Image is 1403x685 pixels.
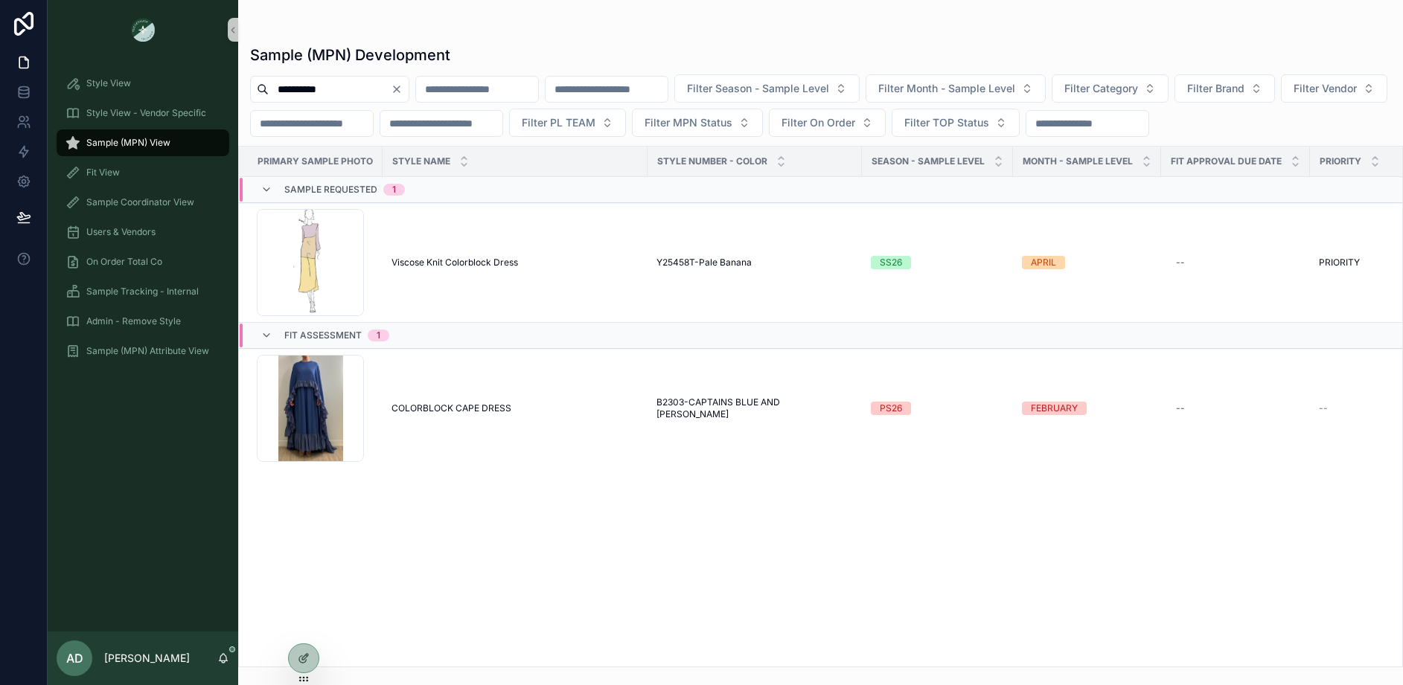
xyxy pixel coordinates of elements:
[250,45,450,65] h1: Sample (MPN) Development
[1170,251,1301,274] a: --
[86,77,131,89] span: Style View
[57,100,229,126] a: Style View - Vendor Specific
[392,184,396,196] div: 1
[782,115,855,130] span: Filter On Order
[86,167,120,179] span: Fit View
[645,115,732,130] span: Filter MPN Status
[522,115,595,130] span: Filter PL TEAM
[1031,256,1056,269] div: APRIL
[48,60,238,384] div: scrollable content
[1170,396,1301,420] a: --
[509,109,626,137] button: Select Button
[392,257,518,268] span: Viscose Knit Colorblock Dress
[57,248,229,275] a: On Order Total Co
[1176,402,1185,414] div: --
[57,129,229,156] a: Sample (MPN) View
[57,278,229,305] a: Sample Tracking - Internal
[86,345,209,357] span: Sample (MPN) Attribute View
[1052,74,1169,103] button: Select Button
[1176,257,1185,268] div: --
[86,315,181,327] span: Admin - Remove Style
[632,109,763,137] button: Select Button
[258,155,373,167] span: Primary Sample Photo
[392,402,511,414] span: COLORBLOCK CAPE DRESS
[687,81,829,96] span: Filter Season - Sample Level
[1294,81,1357,96] span: Filter Vendor
[1175,74,1275,103] button: Select Button
[391,83,409,95] button: Clear
[904,115,989,130] span: Filter TOP Status
[86,196,194,208] span: Sample Coordinator View
[1023,155,1133,167] span: MONTH - SAMPLE LEVEL
[66,649,83,667] span: AD
[377,329,380,341] div: 1
[656,396,853,420] a: B2303-CAPTAINS BLUE AND [PERSON_NAME]
[392,257,639,268] a: Viscose Knit Colorblock Dress
[284,329,362,341] span: Fit Assessment
[1022,256,1152,269] a: APRIL
[1064,81,1138,96] span: Filter Category
[1022,402,1152,415] a: FEBRUARY
[1187,81,1244,96] span: Filter Brand
[86,256,162,268] span: On Order Total Co
[871,402,1004,415] a: PS26
[86,226,156,238] span: Users & Vendors
[57,70,229,97] a: Style View
[674,74,860,103] button: Select Button
[1281,74,1387,103] button: Select Button
[880,256,902,269] div: SS26
[878,81,1015,96] span: Filter Month - Sample Level
[131,18,155,42] img: App logo
[880,402,902,415] div: PS26
[656,257,752,268] span: Y25458T-Pale Banana
[1031,402,1078,415] div: FEBRUARY
[871,256,1004,269] a: SS26
[86,107,206,119] span: Style View - Vendor Specific
[769,109,886,137] button: Select Button
[657,155,767,167] span: Style Number - Color
[57,189,229,216] a: Sample Coordinator View
[57,308,229,335] a: Admin - Remove Style
[57,338,229,364] a: Sample (MPN) Attribute View
[86,286,199,298] span: Sample Tracking - Internal
[57,219,229,245] a: Users & Vendors
[1320,155,1361,167] span: PRIORITY
[1171,155,1282,167] span: Fit Approval Due Date
[1319,402,1328,414] span: --
[1319,257,1360,268] span: PRIORITY
[392,155,450,167] span: Style Name
[104,651,190,666] p: [PERSON_NAME]
[57,159,229,186] a: Fit View
[284,184,377,196] span: Sample Requested
[892,109,1020,137] button: Select Button
[656,257,853,268] a: Y25458T-Pale Banana
[86,137,170,149] span: Sample (MPN) View
[392,402,639,414] a: COLORBLOCK CAPE DRESS
[872,155,985,167] span: Season - Sample Level
[866,74,1046,103] button: Select Button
